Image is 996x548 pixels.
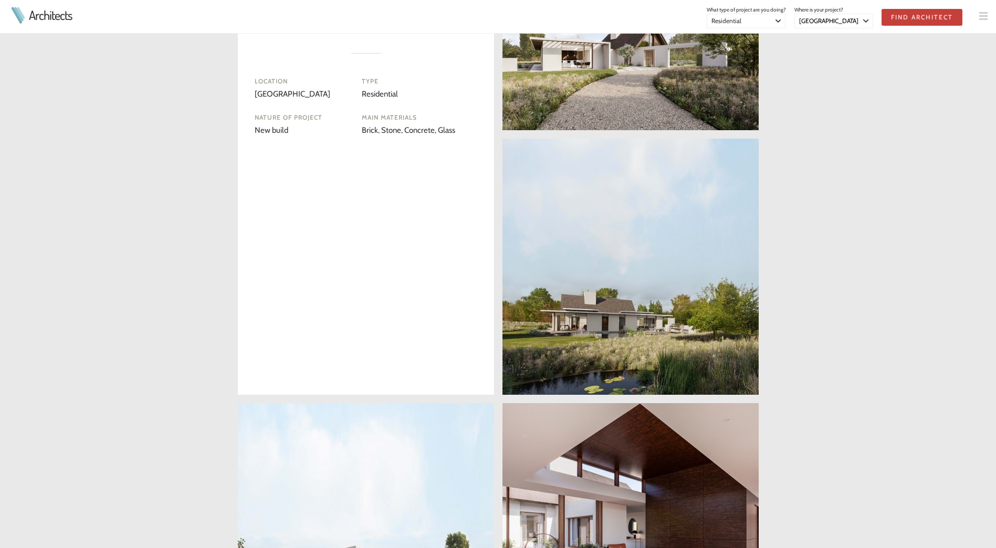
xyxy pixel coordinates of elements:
[255,77,353,100] div: [GEOGRAPHIC_DATA]
[794,6,843,13] span: Where is your project?
[255,113,353,122] h4: Nature of project
[362,113,460,122] h4: Main materials
[362,77,460,100] div: Residential
[707,6,786,13] span: What type of project are you doing?
[8,7,27,24] img: Architects
[255,113,353,136] div: New build
[882,9,962,26] input: Find Architect
[255,77,353,86] h4: Location
[362,113,460,136] div: Brick, Stone, Concrete, Glass
[29,9,72,22] a: Architects
[362,77,460,86] h4: Type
